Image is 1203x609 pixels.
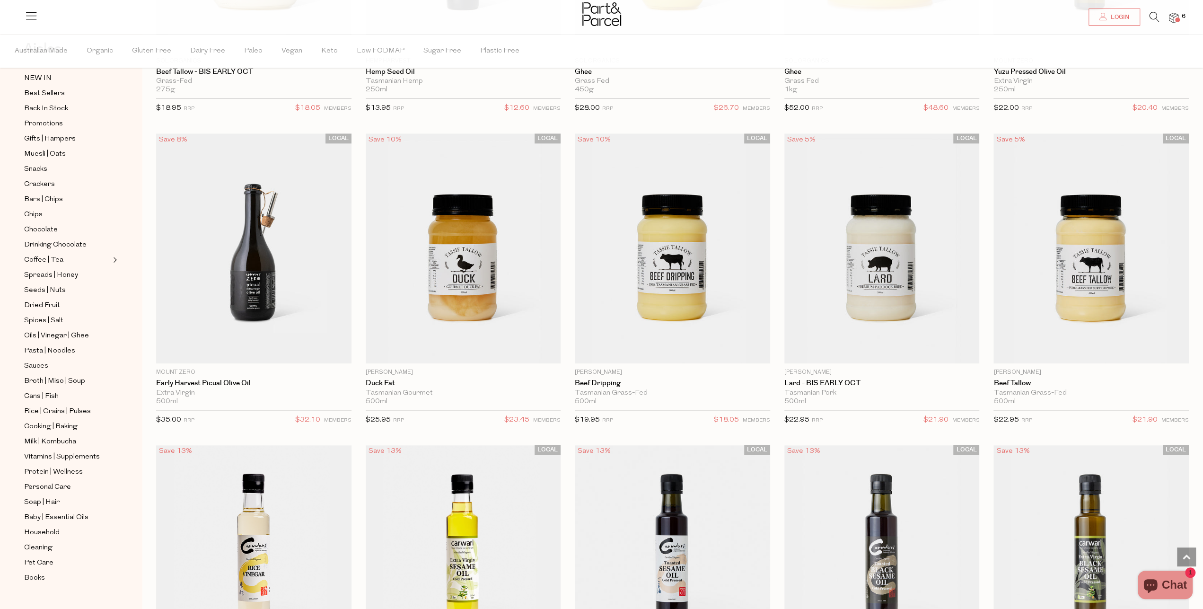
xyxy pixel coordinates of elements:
[156,68,351,76] a: Beef Tallow - BIS EARLY OCT
[923,102,948,115] span: $48.60
[24,421,110,432] a: Cooking | Baking
[24,270,78,281] span: Spreads | Honey
[24,557,53,569] span: Pet Care
[366,133,561,364] img: Duck Fat
[24,406,91,417] span: Rice | Grains | Pulses
[993,133,1027,146] div: Save 5%
[784,105,809,112] span: $52.00
[1163,445,1189,455] span: LOCAL
[784,68,980,76] a: Ghee
[784,397,806,406] span: 500ml
[575,368,770,377] p: [PERSON_NAME]
[993,389,1189,397] div: Tasmanian Grass-Fed
[1163,133,1189,143] span: LOCAL
[156,379,351,388] a: Early Harvest Picual Olive Oil
[24,482,71,493] span: Personal Care
[156,105,181,112] span: $18.95
[24,73,52,84] span: NEW IN
[575,86,594,94] span: 450g
[24,103,68,115] span: Back In Stock
[24,330,110,342] a: Oils | Vinegar | Ghee
[1089,9,1140,26] a: Login
[993,368,1189,377] p: [PERSON_NAME]
[156,77,351,86] div: Grass-Fed
[24,557,110,569] a: Pet Care
[366,68,561,76] a: Hemp Seed Oil
[24,178,110,190] a: Crackers
[393,418,404,423] small: RRP
[784,77,980,86] div: Grass Fed
[366,77,561,86] div: Tasmanian Hemp
[24,376,85,387] span: Broth | Miso | Soup
[24,572,110,584] a: Books
[1169,13,1178,23] a: 6
[87,35,113,68] span: Organic
[504,414,529,426] span: $23.45
[24,542,110,554] a: Cleaning
[366,133,404,146] div: Save 10%
[24,148,110,160] a: Muesli | Oats
[132,35,171,68] span: Gluten Free
[156,368,351,377] p: Mount Zero
[1179,12,1188,21] span: 6
[993,77,1189,86] div: Extra Virgin
[281,35,302,68] span: Vegan
[1021,106,1032,111] small: RRP
[953,133,979,143] span: LOCAL
[24,194,63,205] span: Bars | Chips
[24,361,48,372] span: Sauces
[321,35,338,68] span: Keto
[784,133,980,364] img: Lard - BIS EARLY OCT
[1108,13,1129,21] span: Login
[24,255,63,266] span: Coffee | Tea
[575,133,770,364] img: Beef Dripping
[24,436,110,448] a: Milk | Kombucha
[24,375,110,387] a: Broth | Miso | Soup
[156,133,190,146] div: Save 8%
[24,300,110,311] a: Dried Fruit
[575,133,614,146] div: Save 10%
[156,416,181,424] span: $35.00
[993,379,1189,388] a: Beef Tallow
[1161,106,1189,111] small: MEMBERS
[24,466,110,478] a: Protein | Wellness
[923,414,948,426] span: $21.90
[24,421,78,432] span: Cooking | Baking
[366,445,404,458] div: Save 13%
[743,106,770,111] small: MEMBERS
[24,391,59,402] span: Cans | Fish
[24,527,60,538] span: Household
[784,133,818,146] div: Save 5%
[24,103,110,115] a: Back In Stock
[575,416,600,424] span: $19.95
[602,106,613,111] small: RRP
[993,133,1189,364] img: Beef Tallow
[24,315,110,327] a: Spices | Salt
[24,451,100,463] span: Vitamins | Supplements
[714,414,739,426] span: $18.05
[24,345,110,357] a: Pasta | Noodles
[423,35,461,68] span: Sugar Free
[952,106,979,111] small: MEMBERS
[784,379,980,388] a: Lard - BIS EARLY OCT
[24,149,66,160] span: Muesli | Oats
[993,86,1015,94] span: 250ml
[575,379,770,388] a: Beef Dripping
[743,418,770,423] small: MEMBERS
[295,414,320,426] span: $32.10
[184,418,194,423] small: RRP
[24,451,110,463] a: Vitamins | Supplements
[480,35,519,68] span: Plastic Free
[24,179,55,190] span: Crackers
[15,35,68,68] span: Australian Made
[575,77,770,86] div: Grass Fed
[24,481,110,493] a: Personal Care
[24,118,63,130] span: Promotions
[24,527,110,538] a: Household
[244,35,263,68] span: Paleo
[24,285,66,296] span: Seeds | Nuts
[156,389,351,397] div: Extra Virgin
[24,88,65,99] span: Best Sellers
[784,389,980,397] div: Tasmanian Pork
[24,496,110,508] a: Soap | Hair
